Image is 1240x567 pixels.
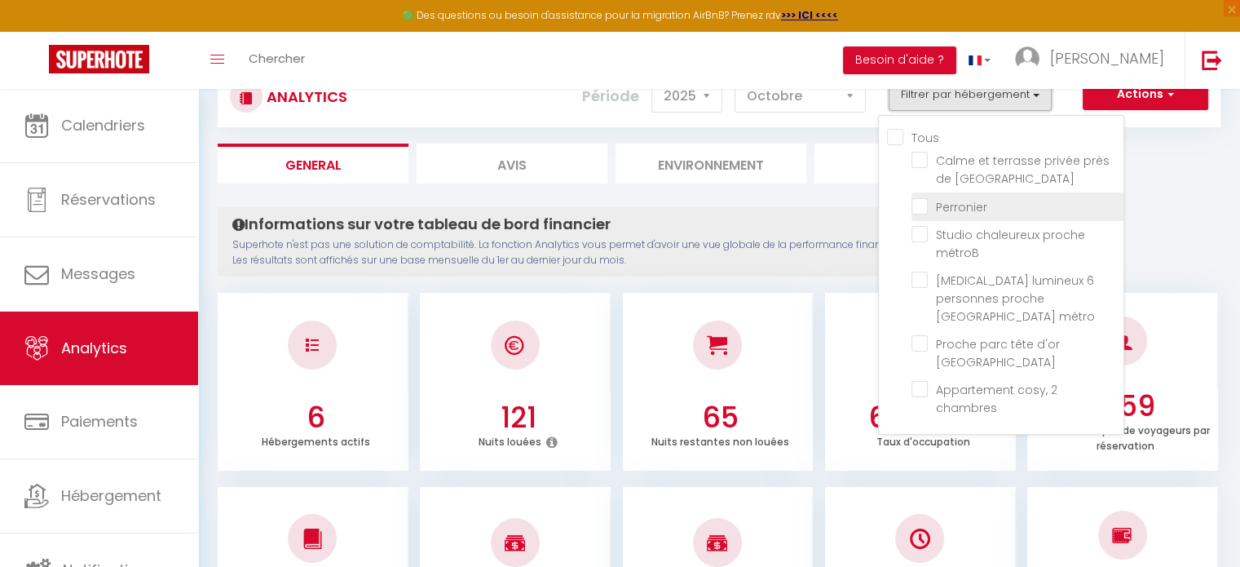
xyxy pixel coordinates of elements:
[263,78,347,115] h3: Analytics
[936,382,1057,416] span: Appartement cosy, 2 chambres
[781,8,838,22] a: >>> ICI <<<<
[843,47,956,74] button: Besoin d'aide ?
[61,264,135,284] span: Messages
[430,401,607,435] h3: 121
[1015,47,1039,71] img: ...
[1083,78,1208,111] button: Actions
[417,144,607,184] li: Avis
[936,272,1095,325] span: [MEDICAL_DATA] lumineux 6 personnes proche [GEOGRAPHIC_DATA] métro
[616,144,806,184] li: Environnement
[1050,48,1164,69] span: [PERSON_NAME]
[227,401,404,435] h3: 6
[651,432,789,449] p: Nuits restantes non louées
[1003,32,1185,89] a: ... [PERSON_NAME]
[814,144,1005,184] li: Marché
[49,45,149,73] img: Super Booking
[936,153,1110,187] span: Calme et terrasse privée près de [GEOGRAPHIC_DATA]
[1202,50,1222,70] img: logout
[61,189,156,210] span: Réservations
[218,144,408,184] li: General
[1037,389,1214,423] h3: 2.59
[936,227,1085,261] span: Studio chaleureux proche métroB
[835,401,1012,435] h3: 65.05 %
[306,339,319,352] img: NO IMAGE
[1041,420,1209,453] p: Nombre moyen de voyageurs par réservation
[479,432,541,449] p: Nuits louées
[889,78,1052,111] button: Filtrer par hébergement
[582,78,639,114] label: Période
[61,485,161,506] span: Hébergement
[236,32,317,89] a: Chercher
[61,411,138,432] span: Paiements
[262,432,370,449] p: Hébergements actifs
[61,115,145,135] span: Calendriers
[61,338,127,358] span: Analytics
[1112,525,1132,545] img: NO IMAGE
[632,401,809,435] h3: 65
[910,529,930,549] img: NO IMAGE
[936,336,1060,370] span: Proche parc tête d'or [GEOGRAPHIC_DATA]
[232,215,993,233] h4: Informations sur votre tableau de bord financier
[232,237,993,268] p: Superhote n'est pas une solution de comptabilité. La fonction Analytics vous permet d'avoir une v...
[876,432,970,449] p: Taux d'occupation
[249,50,305,67] span: Chercher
